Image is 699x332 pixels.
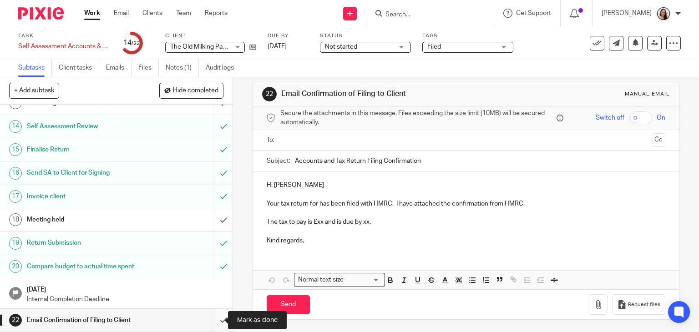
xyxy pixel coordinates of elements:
img: Profile.png [656,6,671,21]
p: The tax to pay is £xx and is due by xx. [267,217,666,226]
h1: Invoice client [27,190,146,203]
a: Files [138,59,159,77]
button: Hide completed [159,83,223,98]
h1: Self Assessment Review [27,120,146,133]
label: Tags [422,32,513,40]
button: + Add subtask [9,83,59,98]
a: Emails [106,59,132,77]
label: Subject: [267,156,290,166]
p: [PERSON_NAME] [602,9,652,18]
p: Kind regards, [267,236,666,245]
div: Manual email [625,91,670,98]
span: [DATE] [268,43,287,50]
div: 22 [9,314,22,327]
div: 20 [9,260,22,273]
span: Get Support [516,10,551,16]
label: To: [267,136,277,145]
a: Clients [142,9,162,18]
span: The Old Milking Parlour [170,44,236,50]
div: 22 [262,87,277,101]
div: 17 [9,190,22,203]
h1: Email Confirmation of Filing to Client [281,89,485,99]
a: Client tasks [59,59,99,77]
small: /22 [132,41,140,46]
a: Reports [205,9,228,18]
span: Hide completed [173,87,218,95]
input: Search for option [347,275,380,285]
h1: Finalise Return [27,143,146,156]
p: Hi [PERSON_NAME] , [267,181,666,190]
span: Secure the attachments in this message. Files exceeding the size limit (10MB) will be secured aut... [280,109,555,127]
span: Filed [427,44,441,50]
div: 18 [9,213,22,226]
h1: Email Confirmation of Filing to Client [27,313,146,327]
div: 15 [9,143,22,156]
h1: [DATE] [27,283,223,294]
p: Your tax return for has been filed with HMRC. I have attached the confirmation from HMRC. [267,199,666,208]
a: Team [176,9,191,18]
a: Notes (1) [166,59,199,77]
div: Search for option [294,273,385,287]
span: Request files [628,301,660,308]
div: Self Assessment Accounts &amp; Tax Returns [18,42,109,51]
label: Client [165,32,256,40]
h1: Compare budget to actual time spent [27,260,146,273]
div: 14 [9,120,22,133]
button: Request files [613,294,665,315]
a: Work [84,9,100,18]
input: Send [267,295,310,315]
button: Cc [652,133,665,147]
h1: Send SA to Client for Signing [27,166,146,180]
label: Status [320,32,411,40]
div: Self Assessment Accounts & Tax Returns [18,42,109,51]
a: Audit logs [206,59,241,77]
h1: Meeting held [27,213,146,226]
a: Subtasks [18,59,52,77]
img: Pixie [18,7,64,20]
h1: Return Submission [27,236,146,250]
label: Task [18,32,109,40]
a: Email [114,9,129,18]
div: 14 [123,38,140,48]
input: Search [385,11,466,19]
div: 16 [9,167,22,180]
span: Normal text size [296,275,346,285]
div: 19 [9,237,22,250]
span: On [657,113,665,122]
span: Not started [325,44,357,50]
span: Switch off [596,113,624,122]
label: Due by [268,32,309,40]
p: Internal Completion Deadline [27,295,223,304]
